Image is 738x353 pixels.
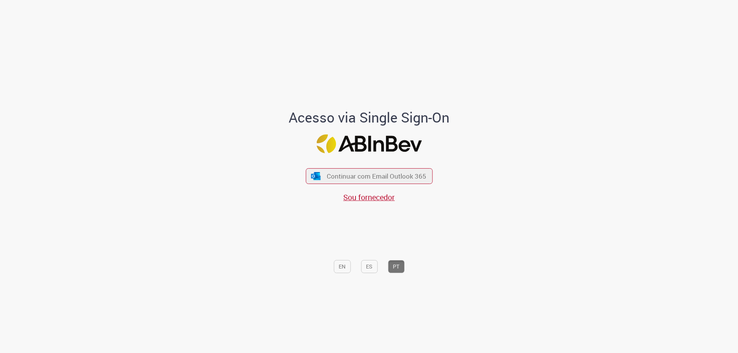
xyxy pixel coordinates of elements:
button: PT [388,260,404,273]
img: Logo ABInBev [316,134,422,153]
a: Sou fornecedor [343,192,395,202]
span: Continuar com Email Outlook 365 [327,172,426,181]
button: EN [334,260,351,273]
img: ícone Azure/Microsoft 360 [311,172,321,180]
h1: Acesso via Single Sign-On [263,110,476,125]
button: ícone Azure/Microsoft 360 Continuar com Email Outlook 365 [306,168,432,184]
button: ES [361,260,377,273]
